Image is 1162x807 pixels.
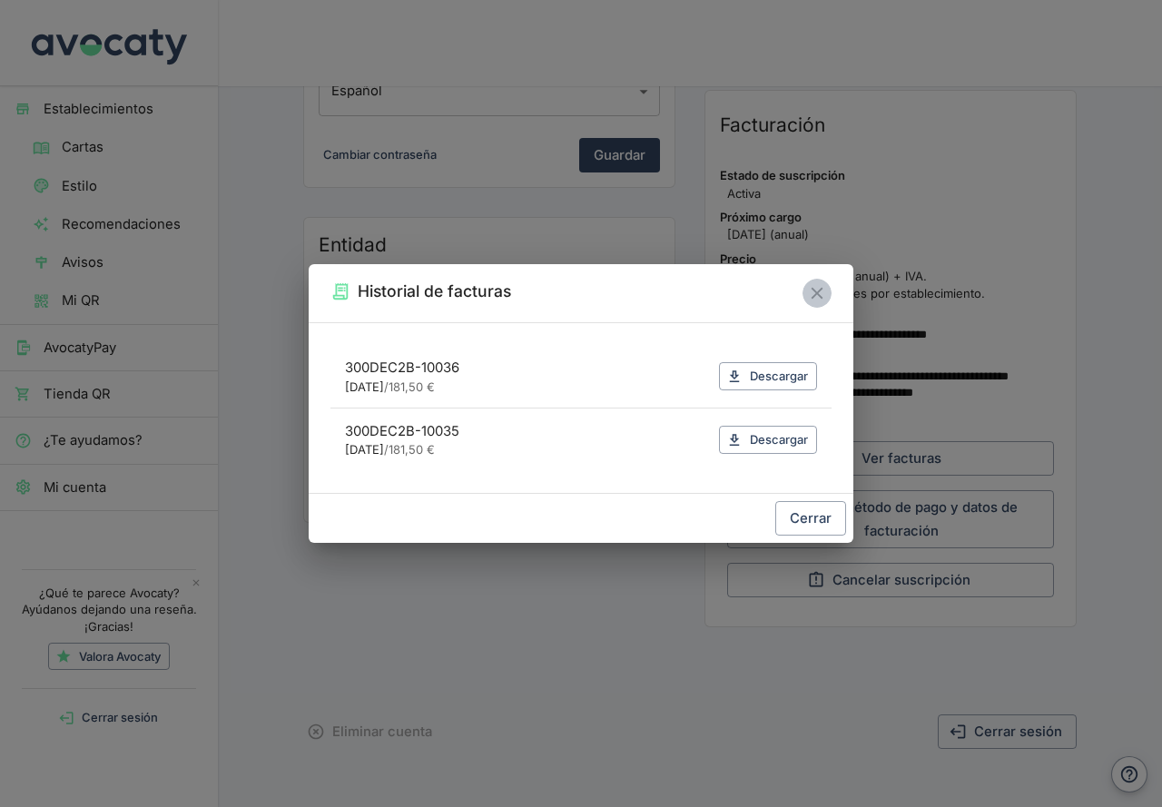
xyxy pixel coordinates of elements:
[358,279,511,304] h2: Historial de facturas
[775,501,846,536] button: Cerrar
[330,338,832,478] ul: Historial de facturas
[345,421,712,441] span: 300DEC2B-10035
[719,426,817,454] a: Descargar
[345,442,384,457] span: [DATE]
[345,358,712,378] span: 300DEC2B-10036
[719,362,817,390] a: Descargar
[345,441,712,458] p: / 181,50 €
[803,279,832,308] button: Cerrar
[345,379,384,394] span: [DATE]
[345,379,712,396] p: / 181,50 €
